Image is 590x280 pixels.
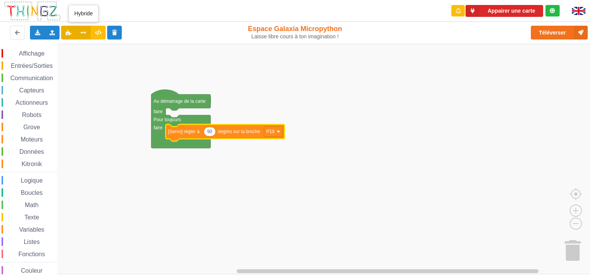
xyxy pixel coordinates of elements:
span: Fonctions [17,251,46,257]
span: Capteurs [18,87,45,94]
div: Hybride [68,5,98,22]
text: faire [154,125,163,130]
span: Kitronik [20,161,43,167]
span: Texte [23,214,40,221]
div: Tu es connecté au serveur de création de Thingz [545,5,560,16]
text: [Servo] régler à [168,129,199,134]
span: Math [24,202,40,208]
span: Listes [23,239,41,245]
span: Entrées/Sorties [10,63,54,69]
text: P19 [266,129,275,134]
span: Logique [20,177,44,184]
span: Communication [9,75,54,81]
div: Espace Galaxia Micropython [245,25,346,40]
button: Appairer une carte [466,5,543,17]
img: gb.png [572,7,585,15]
text: Pour toujours [154,117,181,122]
div: Laisse libre cours à ton imagination ! [245,33,346,40]
span: Robots [21,112,43,118]
span: Couleur [20,267,44,274]
img: thingz_logo.png [3,1,61,21]
text: 90 [207,129,212,134]
text: faire [154,109,163,114]
span: Données [18,148,45,155]
text: degrés sur la broche [218,129,260,134]
span: Grove [22,124,41,130]
span: Boucles [20,189,44,196]
text: Au démarrage de la carte [154,99,206,104]
button: Téléverser [531,26,588,40]
span: Actionneurs [14,99,49,106]
span: Affichage [18,50,45,57]
span: Moteurs [20,136,44,143]
span: Variables [18,226,46,233]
